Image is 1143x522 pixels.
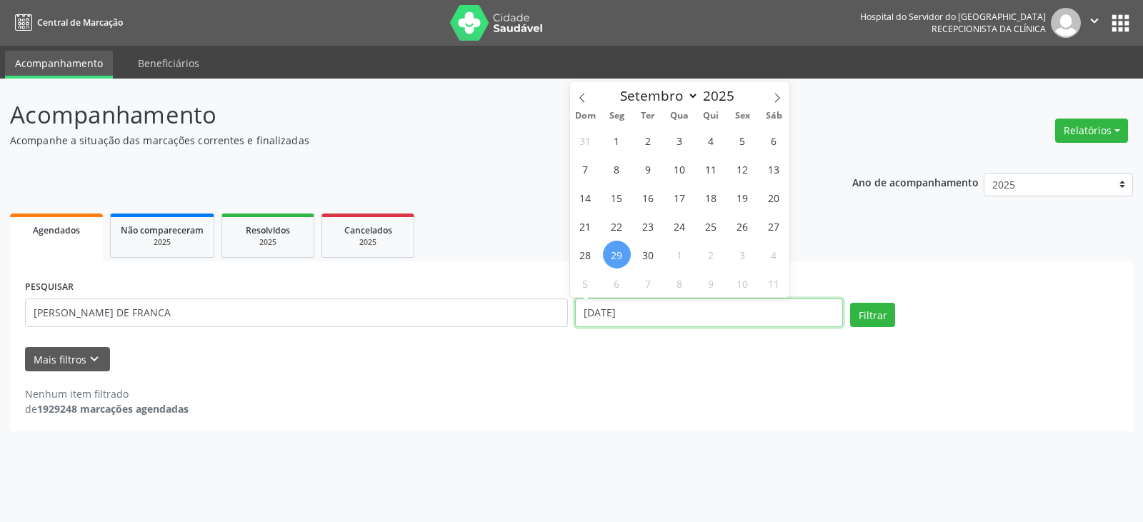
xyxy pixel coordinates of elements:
span: Setembro 11, 2025 [697,155,725,183]
span: Central de Marcação [37,16,123,29]
span: Setembro 8, 2025 [603,155,631,183]
span: Outubro 9, 2025 [697,269,725,297]
button:  [1081,8,1108,38]
span: Qui [695,111,727,121]
span: Ter [632,111,664,121]
span: Sáb [758,111,789,121]
button: Filtrar [850,303,895,327]
span: Setembro 17, 2025 [666,184,694,211]
span: Setembro 10, 2025 [666,155,694,183]
div: Nenhum item filtrado [25,386,189,401]
span: Agendados [33,224,80,236]
p: Acompanhe a situação das marcações correntes e finalizadas [10,133,796,148]
span: Setembro 26, 2025 [729,212,757,240]
span: Outubro 8, 2025 [666,269,694,297]
span: Setembro 9, 2025 [634,155,662,183]
div: 2025 [121,237,204,248]
span: Setembro 23, 2025 [634,212,662,240]
div: Hospital do Servidor do [GEOGRAPHIC_DATA] [860,11,1046,23]
span: Setembro 1, 2025 [603,126,631,154]
span: Setembro 16, 2025 [634,184,662,211]
span: Setembro 4, 2025 [697,126,725,154]
div: de [25,401,189,416]
span: Não compareceram [121,224,204,236]
span: Setembro 24, 2025 [666,212,694,240]
span: Outubro 4, 2025 [760,241,788,268]
p: Acompanhamento [10,97,796,133]
span: Setembro 27, 2025 [760,212,788,240]
select: Month [614,86,699,106]
i:  [1087,13,1102,29]
span: Setembro 5, 2025 [729,126,757,154]
span: Outubro 2, 2025 [697,241,725,268]
span: Setembro 14, 2025 [571,184,599,211]
span: Outubro 1, 2025 [666,241,694,268]
span: Setembro 6, 2025 [760,126,788,154]
span: Setembro 15, 2025 [603,184,631,211]
span: Outubro 7, 2025 [634,269,662,297]
span: Outubro 5, 2025 [571,269,599,297]
span: Setembro 28, 2025 [571,241,599,268]
span: Setembro 20, 2025 [760,184,788,211]
span: Outubro 6, 2025 [603,269,631,297]
input: Selecione um intervalo [575,298,843,327]
span: Setembro 19, 2025 [729,184,757,211]
button: Mais filtroskeyboard_arrow_down [25,347,110,372]
span: Qua [664,111,695,121]
span: Setembro 13, 2025 [760,155,788,183]
strong: 1929248 marcações agendadas [37,402,189,416]
span: Agosto 31, 2025 [571,126,599,154]
div: 2025 [232,237,304,248]
span: Setembro 30, 2025 [634,241,662,268]
p: Ano de acompanhamento [852,173,979,191]
span: Setembro 7, 2025 [571,155,599,183]
a: Beneficiários [128,51,209,76]
div: 2025 [332,237,404,248]
input: Year [699,86,746,105]
img: img [1051,8,1081,38]
span: Setembro 3, 2025 [666,126,694,154]
span: Setembro 21, 2025 [571,212,599,240]
label: PESQUISAR [25,276,74,298]
span: Outubro 11, 2025 [760,269,788,297]
span: Resolvidos [246,224,290,236]
span: Setembro 2, 2025 [634,126,662,154]
span: Setembro 29, 2025 [603,241,631,268]
button: Relatórios [1055,119,1128,143]
span: Cancelados [344,224,392,236]
span: Sex [727,111,758,121]
span: Dom [570,111,602,121]
i: keyboard_arrow_down [86,351,102,367]
span: Outubro 3, 2025 [729,241,757,268]
span: Setembro 12, 2025 [729,155,757,183]
span: Setembro 18, 2025 [697,184,725,211]
span: Recepcionista da clínica [932,23,1046,35]
span: Setembro 22, 2025 [603,212,631,240]
a: Acompanhamento [5,51,113,79]
a: Central de Marcação [10,11,123,34]
span: Seg [601,111,632,121]
button: apps [1108,11,1133,36]
span: Outubro 10, 2025 [729,269,757,297]
input: Nome, código do beneficiário ou CPF [25,298,568,327]
span: Setembro 25, 2025 [697,212,725,240]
